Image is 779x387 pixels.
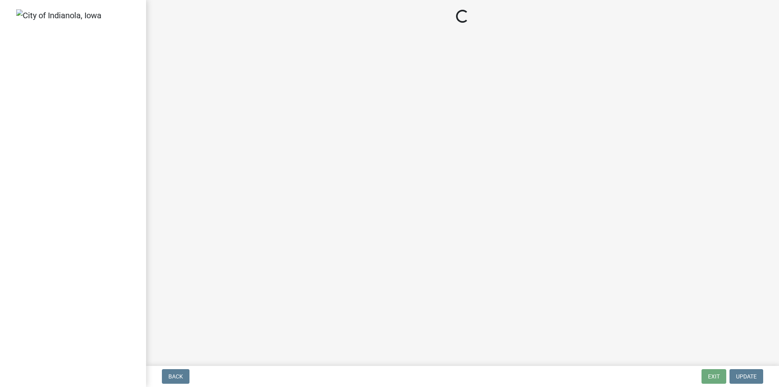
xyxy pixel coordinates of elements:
[16,9,101,22] img: City of Indianola, Iowa
[168,373,183,380] span: Back
[736,373,757,380] span: Update
[730,369,763,384] button: Update
[162,369,189,384] button: Back
[702,369,726,384] button: Exit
